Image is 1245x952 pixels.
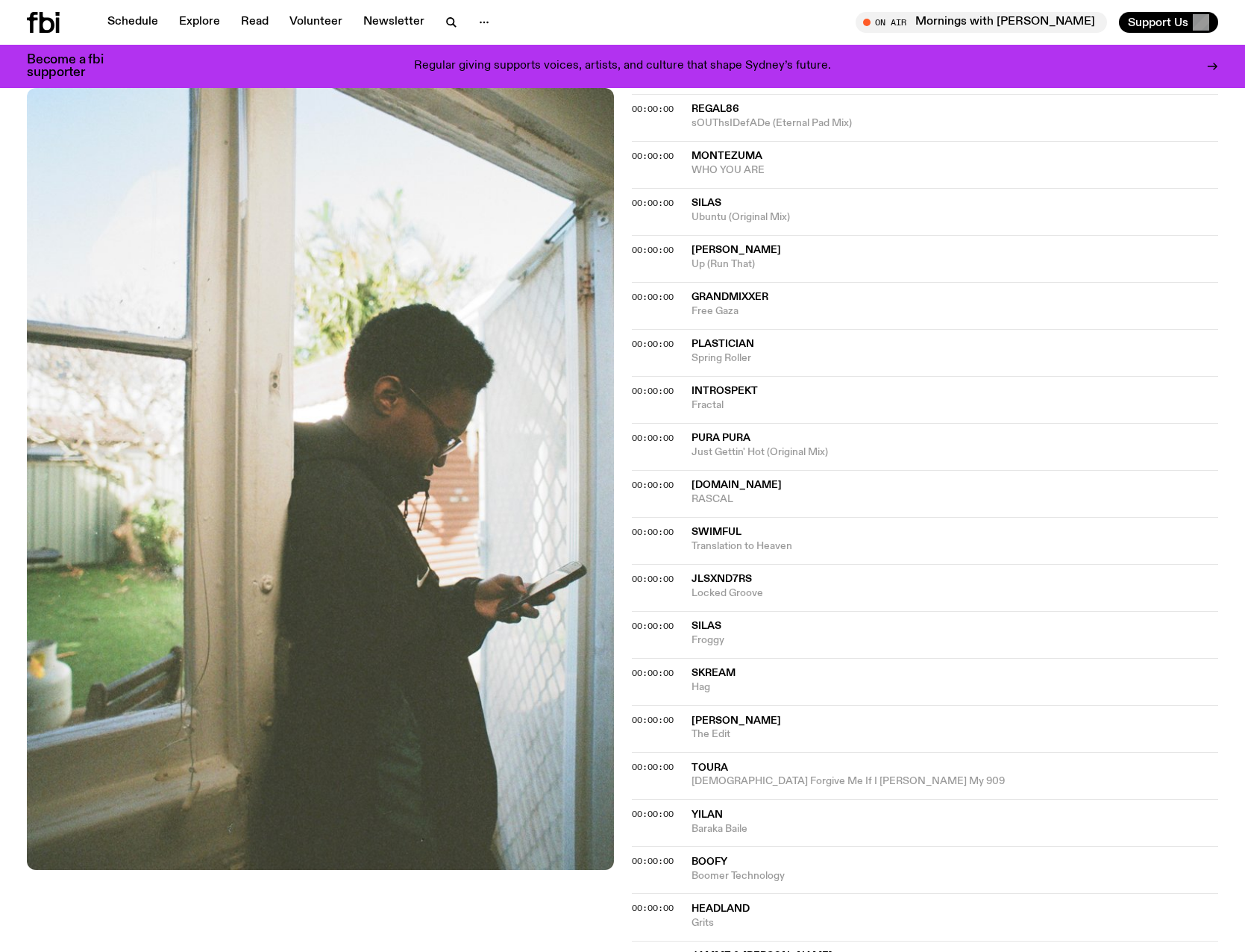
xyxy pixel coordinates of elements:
[692,445,1219,460] span: Just Gettin' Hot (Original Mix)
[692,869,1219,883] span: Boomer Technology
[632,338,674,350] span: 00:00:00
[232,12,277,33] a: Read
[632,246,674,254] button: 00:00:00
[692,633,1219,648] span: Froggy
[632,763,674,771] button: 00:00:00
[632,199,674,207] button: 00:00:00
[692,539,1219,554] span: Translation to Heaven
[692,715,781,726] span: [PERSON_NAME]
[27,54,122,79] h3: Become a fbi supporter
[632,575,674,583] button: 00:00:00
[632,479,674,491] span: 00:00:00
[632,667,674,679] span: 00:00:00
[692,480,782,490] span: [DOMAIN_NAME]
[692,822,1219,836] span: Baraka Baile
[98,12,167,33] a: Schedule
[692,104,739,114] span: Regal86
[632,434,674,442] button: 00:00:00
[692,527,741,537] span: Swimful
[632,481,674,489] button: 00:00:00
[692,386,758,396] span: Introspekt
[632,526,674,538] span: 00:00:00
[170,12,229,33] a: Explore
[632,152,674,160] button: 00:00:00
[632,620,674,632] span: 00:00:00
[632,622,674,630] button: 00:00:00
[692,245,781,255] span: [PERSON_NAME]
[692,116,1219,131] span: sOUThsIDefADe (Eternal Pad Mix)
[856,12,1107,33] button: On AirMornings with [PERSON_NAME]
[632,150,674,162] span: 00:00:00
[692,621,721,631] span: Silas
[414,60,831,73] p: Regular giving supports voices, artists, and culture that shape Sydney’s future.
[692,433,750,443] span: Pura Pura
[632,810,674,818] button: 00:00:00
[632,387,674,395] button: 00:00:00
[632,105,674,113] button: 00:00:00
[692,727,1219,742] span: The Edit
[692,210,1219,225] span: Ubuntu (Original Mix)
[692,304,1219,319] span: Free Gaza
[632,385,674,397] span: 00:00:00
[692,339,754,349] span: Plastician
[632,340,674,348] button: 00:00:00
[632,103,674,115] span: 00:00:00
[692,151,762,161] span: MONTEZUMA
[692,574,752,584] span: JLSXND7RS
[632,714,674,726] span: 00:00:00
[632,857,674,865] button: 00:00:00
[632,669,674,677] button: 00:00:00
[692,292,768,302] span: GRANDMIXXER
[1128,16,1188,29] span: Support Us
[632,716,674,724] button: 00:00:00
[632,573,674,585] span: 00:00:00
[692,916,1219,930] span: Grits
[692,762,728,773] span: Toura
[692,668,736,678] span: Skream
[632,244,674,256] span: 00:00:00
[632,904,674,912] button: 00:00:00
[692,857,727,867] span: Boofy
[632,902,674,914] span: 00:00:00
[632,197,674,209] span: 00:00:00
[354,12,433,33] a: Newsletter
[1119,12,1218,33] button: Support Us
[692,398,1219,413] span: Fractal
[632,808,674,820] span: 00:00:00
[692,680,1219,695] span: Hag
[632,293,674,301] button: 00:00:00
[692,163,1219,178] span: WHO YOU ARE
[632,761,674,773] span: 00:00:00
[692,198,721,208] span: Silas
[692,809,723,820] span: Yilan
[692,351,1219,366] span: Spring Roller
[692,774,1219,789] span: [DEMOGRAPHIC_DATA] Forgive Me If I [PERSON_NAME] My 909
[692,257,1219,272] span: Up (Run That)
[692,492,1219,507] span: RASCAL
[632,855,674,867] span: 00:00:00
[632,291,674,303] span: 00:00:00
[632,528,674,536] button: 00:00:00
[692,904,750,914] span: Headland
[692,586,1219,601] span: Locked Groove
[632,432,674,444] span: 00:00:00
[280,12,351,33] a: Volunteer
